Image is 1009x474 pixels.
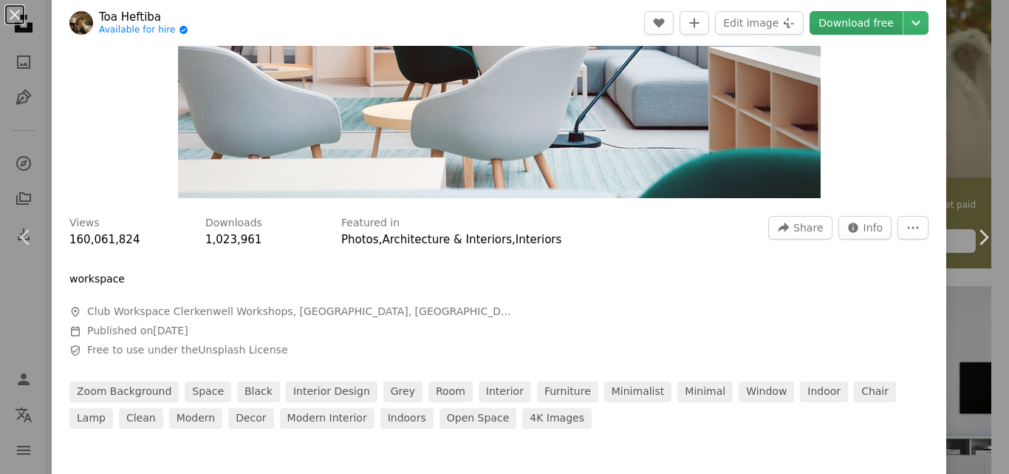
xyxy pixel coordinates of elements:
a: modern interior [280,408,374,429]
span: Published on [87,325,188,336]
span: , [379,233,383,246]
a: black [237,382,280,402]
a: 4K images [522,408,592,429]
a: minimalist [604,382,672,402]
img: Go to Toa Heftiba's profile [69,11,93,35]
a: Architecture & Interiors [382,233,512,246]
button: Share this image [768,216,832,240]
h3: Downloads [205,216,262,231]
span: Free to use under the [87,343,288,358]
a: zoom background [69,382,179,402]
button: Like [644,11,674,35]
a: minimal [677,382,733,402]
a: Unsplash License [198,344,287,356]
a: space [185,382,231,402]
time: April 26, 2018 at 4:07:35 AM GMT-12 [153,325,188,336]
span: Share [793,217,823,239]
a: clean [119,408,163,429]
a: interior [479,382,531,402]
a: interior design [286,382,377,402]
h3: Views [69,216,100,231]
h3: Featured in [341,216,400,231]
a: lamp [69,408,113,429]
a: Interiors [516,233,562,246]
a: Photos [341,233,379,246]
a: decor [228,408,273,429]
span: , [512,233,516,246]
button: Choose download size [903,11,928,35]
a: Download free [810,11,903,35]
a: indoor [800,382,848,402]
span: Club Workspace Clerkenwell Workshops, [GEOGRAPHIC_DATA], [GEOGRAPHIC_DATA], [GEOGRAPHIC_DATA] [87,305,513,319]
a: open space [439,408,517,429]
a: furniture [537,382,598,402]
button: Edit image [715,11,804,35]
a: Available for hire [99,24,188,36]
span: 1,023,961 [205,233,261,246]
a: modern [169,408,223,429]
a: Next [957,166,1009,308]
button: More Actions [897,216,928,240]
a: chair [854,382,896,402]
span: Info [863,217,883,239]
p: workspace [69,272,125,287]
a: grey [383,382,423,402]
a: indoors [380,408,434,429]
span: 160,061,824 [69,233,140,246]
a: room [428,382,473,402]
button: Add to Collection [680,11,709,35]
a: Toa Heftiba [99,10,188,24]
button: Stats about this image [838,216,892,240]
a: window [739,382,794,402]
